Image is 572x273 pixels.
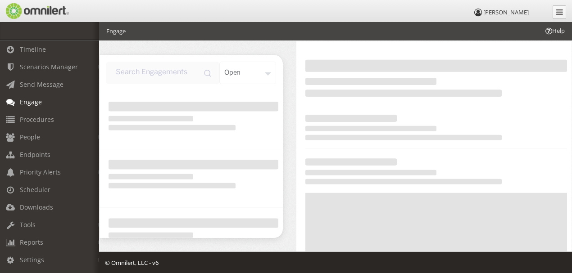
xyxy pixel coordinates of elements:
[20,255,44,264] span: Settings
[20,63,78,71] span: Scenarios Manager
[20,98,42,106] span: Engage
[20,45,46,54] span: Timeline
[20,168,61,176] span: Priority Alerts
[219,62,276,84] div: open
[20,203,53,211] span: Downloads
[106,62,219,84] input: input
[5,3,69,19] img: Omnilert
[553,5,566,19] a: Collapse Menu
[105,259,159,267] span: © Omnilert, LLC - v6
[544,27,565,35] span: Help
[106,27,126,36] li: Engage
[20,238,43,246] span: Reports
[20,115,54,124] span: Procedures
[20,80,64,89] span: Send Message
[20,220,36,229] span: Tools
[20,150,50,159] span: Endpoints
[20,185,50,194] span: Scheduler
[20,133,40,141] span: People
[483,8,529,16] span: [PERSON_NAME]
